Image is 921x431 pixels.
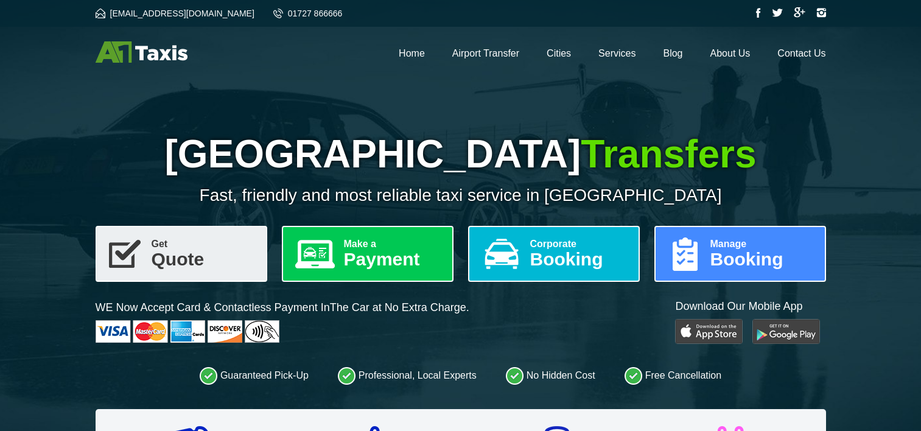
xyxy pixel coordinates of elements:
img: Google Plus [794,7,805,18]
a: Home [399,48,425,58]
li: Free Cancellation [625,366,721,385]
span: The Car at No Extra Charge. [330,301,469,314]
img: Twitter [772,9,783,17]
span: Make a [344,239,443,249]
span: Corporate [530,239,629,249]
a: 01727 866666 [273,9,343,18]
span: Manage [710,239,815,249]
li: Professional, Local Experts [338,366,477,385]
img: Google Play [752,319,820,344]
img: Play Store [675,319,743,344]
span: Transfers [581,132,756,176]
a: ManageBooking [654,226,826,282]
p: Fast, friendly and most reliable taxi service in [GEOGRAPHIC_DATA] [96,186,826,205]
img: A1 Taxis St Albans LTD [96,41,187,63]
p: WE Now Accept Card & Contactless Payment In [96,300,469,315]
a: Make aPayment [282,226,453,282]
img: Instagram [816,8,826,18]
a: Services [598,48,636,58]
a: About Us [710,48,751,58]
a: Airport Transfer [452,48,519,58]
a: CorporateBooking [468,226,640,282]
img: Facebook [756,8,761,18]
a: GetQuote [96,226,267,282]
img: Cards [96,320,279,343]
a: [EMAIL_ADDRESS][DOMAIN_NAME] [96,9,254,18]
li: No Hidden Cost [506,366,595,385]
li: Guaranteed Pick-Up [200,366,309,385]
span: Get [152,239,256,249]
a: Blog [663,48,682,58]
h1: [GEOGRAPHIC_DATA] [96,131,826,177]
a: Cities [547,48,571,58]
p: Download Our Mobile App [675,299,825,314]
a: Contact Us [777,48,825,58]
